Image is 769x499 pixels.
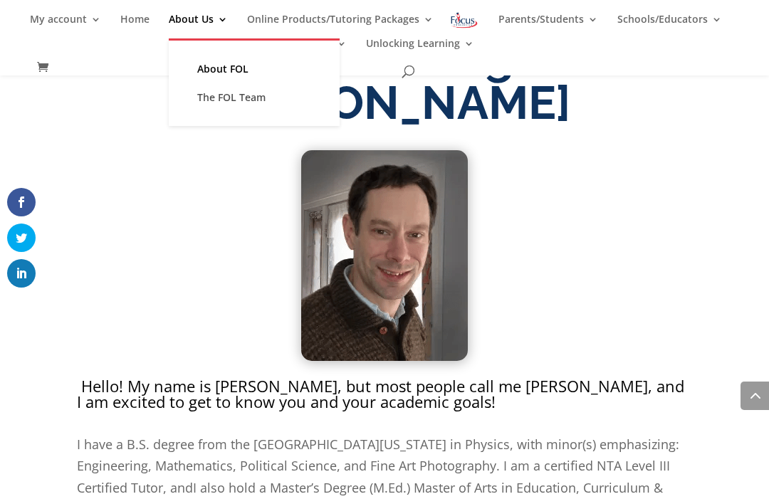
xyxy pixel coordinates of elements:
span: Introducing [PERSON_NAME] [198,29,571,130]
img: Focus on Learning [449,10,479,31]
a: Home [120,14,150,38]
img: Tom Scharenborg's portrait [301,150,468,361]
a: Online Products/Tutoring Packages [247,14,434,38]
span: ademic goals! [397,391,496,412]
span: Hello! My name is [PERSON_NAME], but most people call me [PERSON_NAME], and I am excited to get t... [77,375,684,412]
a: Schools/Educators [617,14,722,38]
a: About Us [169,14,228,38]
a: My account [30,14,101,38]
a: Parents/Students [498,14,598,38]
a: Unlocking Learning [366,38,474,63]
a: The FOL Team [183,83,325,112]
a: About FOL [183,55,325,83]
